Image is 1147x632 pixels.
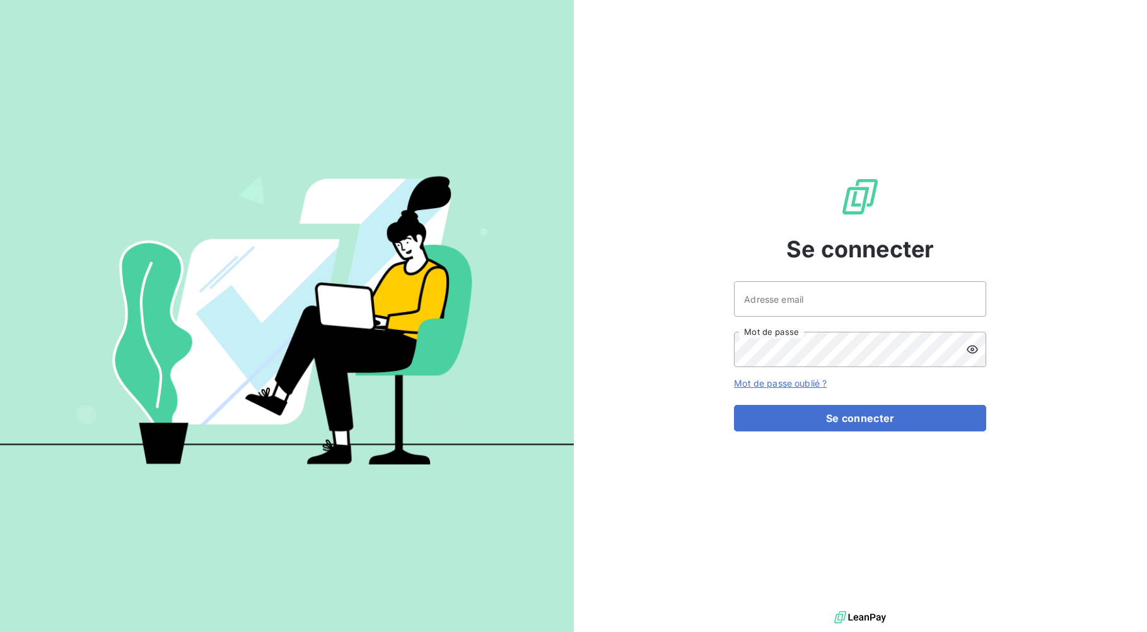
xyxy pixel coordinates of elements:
button: Se connecter [734,405,986,431]
img: logo [834,608,886,627]
span: Se connecter [786,232,934,266]
a: Mot de passe oublié ? [734,378,827,389]
img: Logo LeanPay [840,177,880,217]
input: placeholder [734,281,986,317]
